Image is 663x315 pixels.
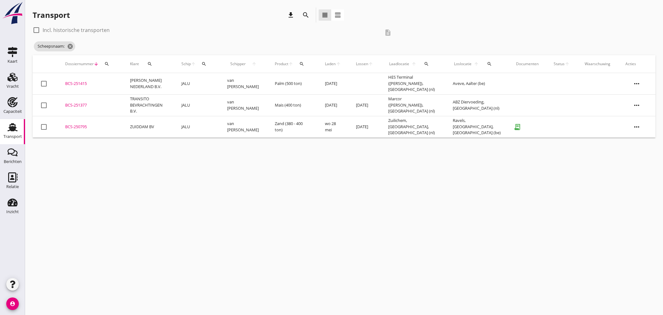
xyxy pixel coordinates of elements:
[43,27,110,33] label: Incl. historische transporten
[356,61,368,67] span: Lossen
[317,73,348,95] td: [DATE]
[3,134,22,139] div: Transport
[348,116,381,138] td: [DATE]
[65,124,115,130] div: BCS-250795
[445,116,509,138] td: Ravels, [GEOGRAPHIC_DATA], [GEOGRAPHIC_DATA] (be)
[317,116,348,138] td: wo 28 mei
[267,73,317,95] td: Palm (500 ton)
[275,61,288,67] span: Product
[381,73,445,95] td: HES Terminal ([PERSON_NAME]), [GEOGRAPHIC_DATA] (nl)
[424,61,429,66] i: search
[220,116,267,138] td: van [PERSON_NAME]
[220,73,267,95] td: van [PERSON_NAME]
[628,97,645,114] i: more_horiz
[65,102,115,108] div: BCS-251377
[65,81,115,87] div: BCS-251415
[287,11,295,19] i: download
[317,94,348,116] td: [DATE]
[628,118,645,136] i: more_horiz
[288,61,293,66] i: arrow_upward
[104,61,109,66] i: search
[381,116,445,138] td: Zuilichem, [GEOGRAPHIC_DATA], [GEOGRAPHIC_DATA] (nl)
[368,61,373,66] i: arrow_upward
[445,73,509,95] td: Aveve, Aalter (be)
[325,61,336,67] span: Laden
[174,94,220,116] td: JALU
[130,56,166,71] div: Klant
[565,61,570,66] i: arrow_upward
[388,61,410,67] span: Laadlocatie
[321,11,329,19] i: view_headline
[336,61,341,66] i: arrow_upward
[8,59,18,63] div: Kaart
[3,109,22,113] div: Capaciteit
[123,73,174,95] td: [PERSON_NAME] NEDERLAND B.V.
[67,43,73,50] i: cancel
[554,61,565,67] span: Status
[191,61,196,66] i: arrow_upward
[348,94,381,116] td: [DATE]
[174,73,220,95] td: JALU
[445,94,509,116] td: ABZ Diervoeding, [GEOGRAPHIC_DATA] (nl)
[249,61,260,66] i: arrow_upward
[6,210,19,214] div: Inzicht
[472,61,480,66] i: arrow_upward
[123,94,174,116] td: TRANSITO BEVRACHTINGEN B.V.
[7,84,19,88] div: Vracht
[181,61,191,67] span: Schip
[1,2,24,25] img: logo-small.a267ee39.svg
[65,61,94,67] span: Dossiernummer
[516,61,539,67] div: Documenten
[267,94,317,116] td: Mais (400 ton)
[299,61,304,66] i: search
[628,75,645,92] i: more_horiz
[410,61,417,66] i: arrow_upward
[227,61,249,67] span: Schipper
[511,121,524,133] i: receipt_long
[302,11,310,19] i: search
[220,94,267,116] td: van [PERSON_NAME]
[34,41,75,51] span: Scheepsnaam:
[453,61,473,67] span: Loslocatie
[33,10,70,20] div: Transport
[487,61,492,66] i: search
[123,116,174,138] td: ZUIDDAM BV
[201,61,206,66] i: search
[174,116,220,138] td: JALU
[267,116,317,138] td: Zand (380 - 400 ton)
[4,160,22,164] div: Berichten
[94,61,99,66] i: arrow_downward
[147,61,152,66] i: search
[6,297,19,310] i: account_circle
[381,94,445,116] td: Marcor ([PERSON_NAME]), [GEOGRAPHIC_DATA] (nl)
[6,185,19,189] div: Relatie
[585,61,610,67] div: Waarschuwing
[625,61,648,67] div: Acties
[334,11,342,19] i: view_agenda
